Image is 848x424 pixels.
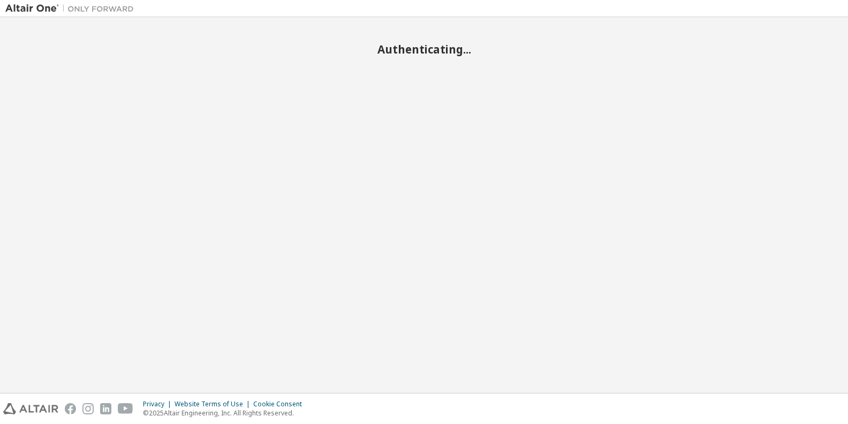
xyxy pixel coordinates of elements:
[5,3,139,14] img: Altair One
[100,403,111,414] img: linkedin.svg
[82,403,94,414] img: instagram.svg
[253,400,308,408] div: Cookie Consent
[143,400,175,408] div: Privacy
[5,42,843,56] h2: Authenticating...
[118,403,133,414] img: youtube.svg
[65,403,76,414] img: facebook.svg
[3,403,58,414] img: altair_logo.svg
[143,408,308,418] p: © 2025 Altair Engineering, Inc. All Rights Reserved.
[175,400,253,408] div: Website Terms of Use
